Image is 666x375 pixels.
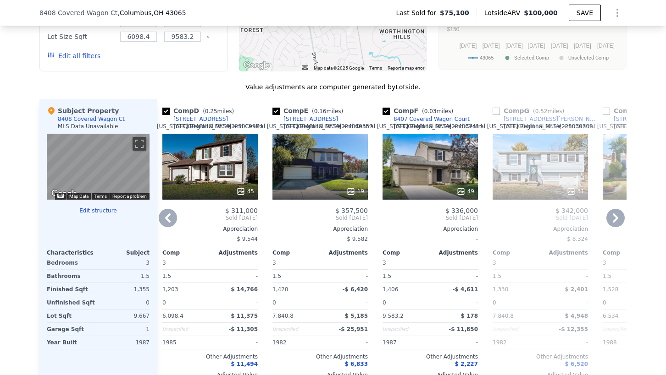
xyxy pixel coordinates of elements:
div: 0 [100,296,150,309]
div: Unspecified [162,323,208,336]
div: 1.5 [493,270,538,283]
div: [GEOGRAPHIC_DATA] and Central [US_STATE] Regional MLS # 224040357 [173,123,373,130]
div: - [542,296,588,309]
span: $ 2,227 [455,361,478,367]
span: 3 [383,260,386,266]
span: 3 [603,260,606,266]
div: Comp G [493,106,568,115]
span: 0 [162,299,166,306]
div: Lot Size Sqft [47,30,115,43]
div: 45 [236,187,254,196]
div: Street View [47,134,150,200]
div: - [383,233,478,245]
div: Comp [493,249,540,256]
div: 1 [100,323,150,336]
div: Map [47,134,150,200]
div: Unspecified [383,323,428,336]
span: 6,098.4 [162,313,183,319]
div: - [322,256,368,269]
text: 43065 [480,55,494,61]
div: [GEOGRAPHIC_DATA] and Central [US_STATE] Regional MLS # 224037414 [283,123,483,130]
span: 0 [272,299,276,306]
a: [STREET_ADDRESS][PERSON_NAME] [493,115,599,123]
div: Other Adjustments [162,353,258,360]
div: 19 [346,187,364,196]
span: -$ 12,355 [559,326,588,332]
div: - [432,296,478,309]
a: [STREET_ADDRESS] [272,115,338,123]
div: Bathrooms [47,270,96,283]
span: $ 178 [461,313,478,319]
span: 1,203 [162,286,178,293]
div: 1982 [272,336,318,349]
span: $ 5,185 [345,313,368,319]
a: Open this area in Google Maps (opens a new window) [241,60,272,71]
span: $ 342,000 [555,207,588,214]
div: Subject Property [47,106,119,115]
div: 49 [456,187,474,196]
img: Google [49,188,79,200]
div: 1982 [493,336,538,349]
div: Adjustments [430,249,478,256]
span: Sold [DATE] [162,214,258,222]
span: 9,583.2 [383,313,404,319]
span: $ 9,544 [237,236,258,242]
span: 7,840.8 [272,313,294,319]
button: SAVE [569,5,601,21]
div: Comp F [383,106,457,115]
span: 0 [603,299,606,306]
span: , OH 43065 [152,9,186,16]
div: Garage Sqft [47,323,96,336]
div: Finished Sqft [47,283,96,296]
span: $ 6,520 [565,361,588,367]
span: $ 14,766 [231,286,258,293]
div: 1.5 [383,270,428,283]
span: 1,406 [383,286,398,293]
div: 1.5 [100,270,150,283]
div: Lot Sqft [47,310,96,322]
a: Terms (opens in new tab) [94,194,107,199]
span: Last Sold for [396,8,440,17]
span: ( miles) [529,108,568,114]
a: Report a map error [388,65,424,71]
div: 1,355 [100,283,150,296]
div: Unspecified [603,323,649,336]
span: -$ 25,951 [339,326,368,332]
div: Comp [272,249,320,256]
span: , Columbus [117,8,186,17]
text: $150 [447,26,460,33]
div: - [432,336,478,349]
div: Bedrooms [47,256,96,269]
span: ( miles) [308,108,347,114]
div: 31 [566,187,584,196]
img: Google [241,60,272,71]
span: $ 357,500 [335,207,368,214]
div: Subject [98,249,150,256]
div: - [542,256,588,269]
div: Comp D [162,106,238,115]
div: - [212,270,258,283]
div: - [212,256,258,269]
button: Show Options [608,4,627,22]
div: Comp [603,249,650,256]
text: Unselected Comp [568,55,609,61]
div: Characteristics [47,249,98,256]
span: Lotside ARV [484,8,524,17]
div: 1987 [383,336,428,349]
div: [GEOGRAPHIC_DATA] and Central [US_STATE] Regional MLS # 225030708 [394,123,593,130]
div: - [432,256,478,269]
div: [STREET_ADDRESS] [173,115,228,123]
span: 6,534 [603,313,618,319]
span: 3 [162,260,166,266]
span: 8408 Covered Wagon Ct [39,8,117,17]
span: Map data ©2025 Google [314,65,364,71]
a: Open this area in Google Maps (opens a new window) [49,188,79,200]
div: - [322,296,368,309]
div: Appreciation [162,225,258,233]
div: MLS Data Unavailable [58,123,118,130]
div: 8408 Covered Wagon Ct [58,115,125,123]
text: [DATE] [505,43,523,49]
div: Unspecified [493,323,538,336]
span: $ 311,000 [225,207,258,214]
span: $ 6,833 [345,361,368,367]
